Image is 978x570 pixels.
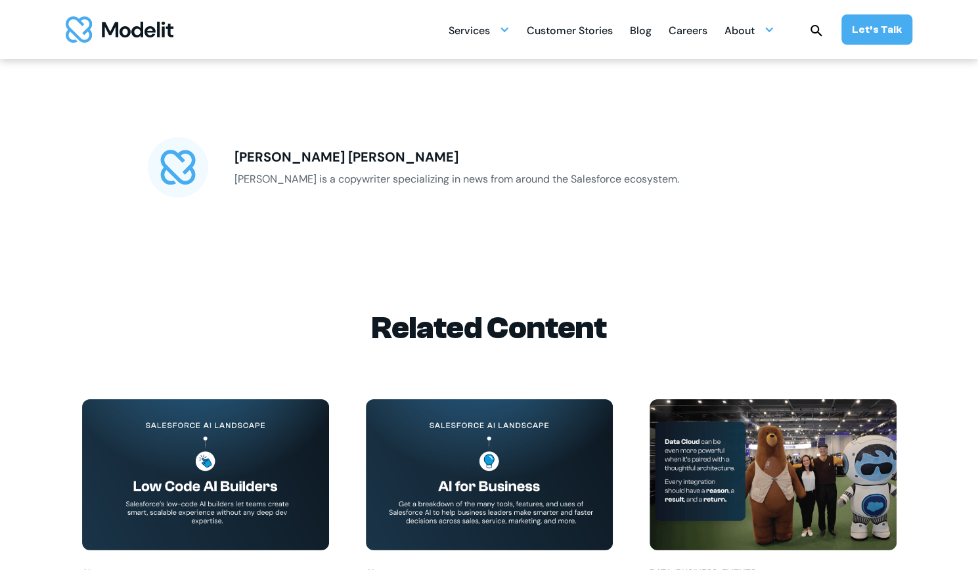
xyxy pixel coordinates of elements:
div: About [724,17,774,43]
a: Blog [630,17,652,43]
div: Blog [630,19,652,45]
a: Let’s Talk [841,14,912,45]
div: Services [449,19,490,45]
a: Customer Stories [527,17,613,43]
div: About [724,19,755,45]
div: Services [449,17,510,43]
div: Customer Stories [527,19,613,45]
div: Careers [669,19,707,45]
h2: Related Content [82,309,897,347]
a: home [66,16,173,43]
p: [PERSON_NAME] is a copywriter specializing in news from around the Salesforce ecosystem. [234,171,679,187]
img: modelit logo [66,16,173,43]
div: [PERSON_NAME] [PERSON_NAME] [234,148,458,166]
a: Careers [669,17,707,43]
div: Let’s Talk [852,22,902,37]
p: ‍ [148,56,831,72]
